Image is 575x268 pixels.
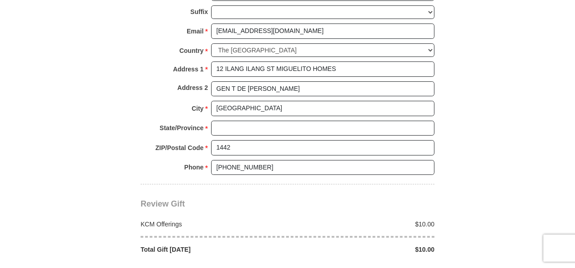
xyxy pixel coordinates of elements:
strong: State/Province [160,122,203,134]
strong: Country [179,44,204,57]
div: Total Gift [DATE] [136,245,288,254]
div: KCM Offerings [136,220,288,229]
strong: Suffix [190,5,208,18]
strong: Address 1 [173,63,204,75]
strong: Email [187,25,203,38]
div: $10.00 [287,245,439,254]
span: Review Gift [141,199,185,208]
strong: Address 2 [177,81,208,94]
strong: ZIP/Postal Code [156,141,204,154]
strong: City [192,102,203,115]
strong: Phone [184,161,204,174]
div: $10.00 [287,220,439,229]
